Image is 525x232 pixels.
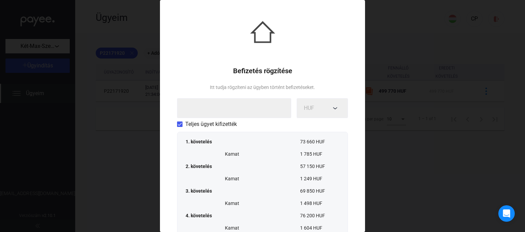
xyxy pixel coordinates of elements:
span: Teljes ügyet kifizették [185,120,237,128]
div: 73 660 HUF [300,138,339,145]
div: 2. követelés [186,163,225,170]
div: 1. követelés [186,138,225,145]
div: Kamat [225,151,300,157]
button: HUF [297,98,348,118]
div: Kamat [225,200,300,207]
div: 1 785 HUF [300,151,339,157]
div: Kamat [225,175,300,182]
div: 69 850 HUF [300,188,339,194]
div: Kamat [225,224,300,231]
div: 1 498 HUF [300,200,339,207]
img: house [250,20,275,44]
span: HUF [304,105,314,111]
div: 1 604 HUF [300,224,339,231]
div: 3. követelés [186,188,225,194]
div: 4. követelés [186,212,225,219]
h1: Befizetés rögzítése [233,67,292,75]
div: 57 150 HUF [300,163,339,170]
div: Open Intercom Messenger [498,205,515,222]
div: Itt tudja rögzíteni az ügyben történt befizetéseket. [210,83,315,91]
div: 76 200 HUF [300,212,339,219]
div: 1 249 HUF [300,175,339,182]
